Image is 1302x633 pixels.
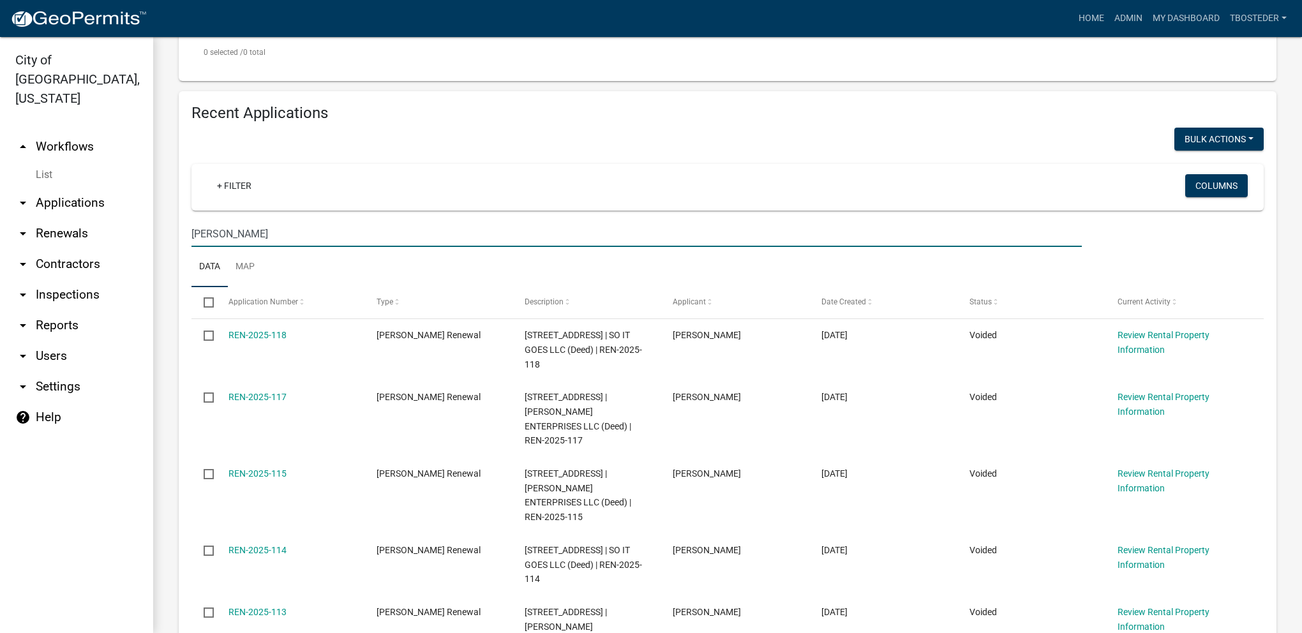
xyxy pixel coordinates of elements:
a: Home [1074,6,1109,31]
i: arrow_drop_down [15,348,31,364]
i: arrow_drop_down [15,287,31,302]
a: Review Rental Property Information [1118,330,1209,355]
a: tbosteder [1225,6,1292,31]
span: 07/03/2025 [821,392,848,402]
span: Keith Soldwisch [673,545,741,555]
i: arrow_drop_down [15,318,31,333]
a: REN-2025-113 [228,607,287,617]
span: Keith Soldwisch [673,607,741,617]
button: Columns [1185,174,1248,197]
datatable-header-cell: Type [364,287,513,318]
span: Keith Soldwisch [673,392,741,402]
a: REN-2025-115 [228,468,287,479]
datatable-header-cell: Select [191,287,216,318]
datatable-header-cell: Applicant [661,287,809,318]
div: 0 total [191,36,1264,68]
span: Rental Registration Renewal [377,607,481,617]
span: Type [377,297,393,306]
span: 1112 N 6TH ST # 65 | SHEFFER ENTERPRISES LLC (Deed) | REN-2025-117 [525,392,631,445]
span: 607 E EUCLID AVE | SO IT GOES LLC (Deed) | REN-2025-118 [525,330,642,369]
span: Voided [969,545,997,555]
span: Description [525,297,564,306]
span: 07/03/2025 [821,330,848,340]
span: 07/03/2025 [821,545,848,555]
a: REN-2025-118 [228,330,287,340]
datatable-header-cell: Date Created [809,287,957,318]
span: Rental Registration Renewal [377,330,481,340]
datatable-header-cell: Status [957,287,1105,318]
span: Keith Soldwisch [673,330,741,340]
i: arrow_drop_up [15,139,31,154]
span: Rental Registration Renewal [377,392,481,402]
a: Review Rental Property Information [1118,545,1209,570]
a: My Dashboard [1148,6,1225,31]
i: arrow_drop_down [15,379,31,394]
datatable-header-cell: Current Activity [1105,287,1253,318]
a: Admin [1109,6,1148,31]
span: Application Number [228,297,298,306]
span: Voided [969,330,997,340]
a: Review Rental Property Information [1118,468,1209,493]
span: Voided [969,392,997,402]
span: Applicant [673,297,706,306]
span: Status [969,297,992,306]
a: Review Rental Property Information [1118,607,1209,632]
h4: Recent Applications [191,104,1264,123]
i: arrow_drop_down [15,195,31,211]
a: Data [191,247,228,288]
i: help [15,410,31,425]
span: Current Activity [1118,297,1171,306]
span: 1112 N 6TH ST # 62 | SHEFFER ENTERPRISES LLC (Deed) | REN-2025-115 [525,468,631,522]
span: 07/03/2025 [821,607,848,617]
datatable-header-cell: Application Number [216,287,364,318]
i: arrow_drop_down [15,257,31,272]
span: Voided [969,607,997,617]
a: Review Rental Property Information [1118,392,1209,417]
span: 0 selected / [204,48,243,57]
a: Map [228,247,262,288]
a: REN-2025-117 [228,392,287,402]
span: Rental Registration Renewal [377,468,481,479]
span: Rental Registration Renewal [377,545,481,555]
span: Voided [969,468,997,479]
a: + Filter [207,174,262,197]
button: Bulk Actions [1174,128,1264,151]
i: arrow_drop_down [15,226,31,241]
span: Date Created [821,297,866,306]
span: 607 E EUCLID AVE | SO IT GOES LLC (Deed) | REN-2025-114 [525,545,642,585]
span: 07/03/2025 [821,468,848,479]
a: REN-2025-114 [228,545,287,555]
span: Keith Soldwisch [673,468,741,479]
datatable-header-cell: Description [513,287,661,318]
input: Search for applications [191,221,1082,247]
